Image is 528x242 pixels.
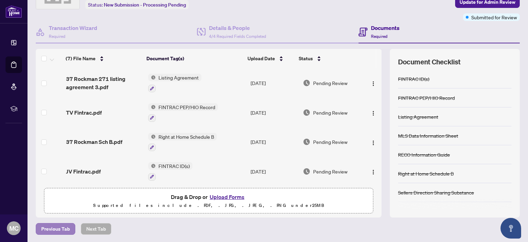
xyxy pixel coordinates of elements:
h4: Documents [371,24,399,32]
span: 37 Rockman 271 listing agreement 3.pdf [66,75,143,91]
span: Pending Review [313,79,348,87]
img: Document Status [303,138,310,146]
div: RECO Information Guide [398,151,450,158]
td: [DATE] [248,68,300,98]
h4: Details & People [209,24,266,32]
h4: Transaction Wizard [49,24,97,32]
td: [DATE] [248,127,300,157]
p: Supported files include .PDF, .JPG, .JPEG, .PNG under 25 MB [48,201,369,210]
th: (7) File Name [63,49,144,68]
td: [DATE] [248,157,300,186]
span: 4/4 Required Fields Completed [209,34,266,39]
div: MLS Data Information Sheet [398,132,458,139]
span: Previous Tab [41,223,70,234]
span: Submitted for Review [471,13,517,21]
span: Upload Date [247,55,275,62]
span: (7) File Name [66,55,96,62]
div: Sellers Direction Sharing Substance [398,189,474,196]
button: Previous Tab [36,223,75,235]
img: Status Icon [148,162,156,170]
button: Upload Forms [208,192,246,201]
th: Upload Date [245,49,296,68]
button: Open asap [500,218,521,239]
span: FINTRAC ID(s) [156,162,192,170]
img: Status Icon [148,74,156,81]
span: JV Fintrac.pdf [66,167,101,176]
span: 37 Rockman Sch B.pdf [66,138,122,146]
button: Logo [368,77,379,88]
th: Status [296,49,359,68]
span: Status [299,55,313,62]
th: Document Tag(s) [144,49,245,68]
img: Logo [371,81,376,86]
button: Logo [368,136,379,147]
img: Logo [371,140,376,146]
span: Pending Review [313,138,348,146]
span: Pending Review [313,168,348,175]
button: Status IconRight at Home Schedule B [148,133,217,151]
button: Logo [368,166,379,177]
div: FINTRAC ID(s) [398,75,429,83]
img: Logo [371,111,376,116]
span: Drag & Drop orUpload FormsSupported files include .PDF, .JPG, .JPEG, .PNG under25MB [44,188,373,214]
span: TV Fintrac.pdf [66,108,102,117]
img: Document Status [303,109,310,116]
span: New Submission - Processing Pending [104,2,186,8]
img: Document Status [303,168,310,175]
button: Status IconFINTRAC PEP/HIO Record [148,103,218,122]
button: Logo [368,107,379,118]
td: [DATE] [248,98,300,127]
img: Status Icon [148,103,156,111]
span: Required [371,34,387,39]
span: MC [9,223,19,233]
button: Status IconFINTRAC ID(s) [148,162,192,181]
span: Right at Home Schedule B [156,133,217,140]
img: Status Icon [148,133,156,140]
span: Listing Agreement [156,74,201,81]
button: Status IconListing Agreement [148,74,201,92]
button: Next Tab [81,223,111,235]
span: FINTRAC PEP/HIO Record [156,103,218,111]
span: Pending Review [313,109,348,116]
img: Document Status [303,79,310,87]
div: Right at Home Schedule B [398,170,454,177]
span: Document Checklist [398,57,461,67]
div: Listing Agreement [398,113,438,120]
span: Drag & Drop or [171,192,246,201]
img: logo [5,5,22,18]
span: Required [49,34,65,39]
div: FINTRAC PEP/HIO Record [398,94,455,102]
img: Logo [371,169,376,175]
